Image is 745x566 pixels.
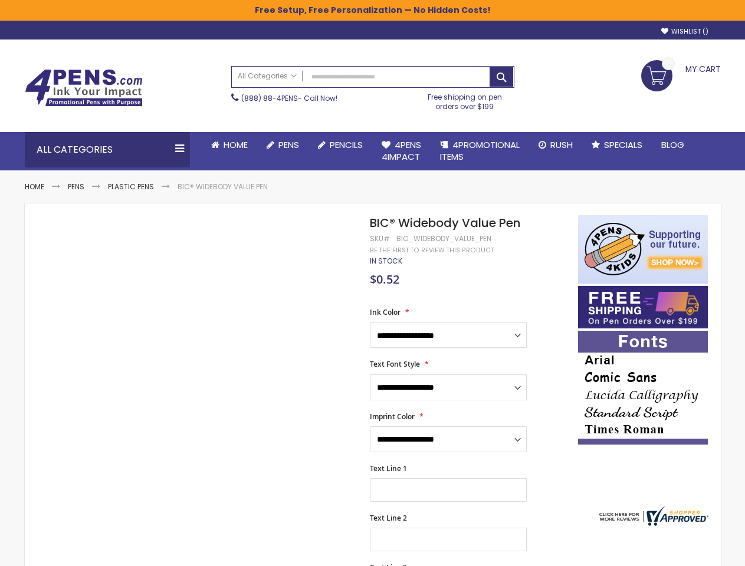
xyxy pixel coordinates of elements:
[370,271,399,287] span: $0.52
[370,256,402,266] span: In stock
[596,506,708,526] img: 4pens.com widget logo
[370,359,420,369] span: Text Font Style
[652,132,694,158] a: Blog
[370,513,407,523] span: Text Line 2
[178,182,268,192] li: BIC® Widebody Value Pen
[578,331,708,445] img: font-personalization-examples
[108,182,154,192] a: Plastic Pens
[661,27,708,36] a: Wishlist
[330,139,363,151] span: Pencils
[25,182,44,192] a: Home
[241,93,337,103] span: - Call Now!
[257,132,308,158] a: Pens
[578,286,708,328] img: Free shipping on orders over $199
[241,93,298,103] a: (888) 88-4PENS
[370,463,407,473] span: Text Line 1
[25,132,190,167] div: All Categories
[370,246,494,255] a: Be the first to review this product
[596,518,708,528] a: 4pens.com certificate URL
[370,215,520,231] span: BIC® Widebody Value Pen
[68,182,84,192] a: Pens
[604,139,642,151] span: Specials
[582,132,652,158] a: Specials
[232,67,303,86] a: All Categories
[529,132,582,158] a: Rush
[308,132,372,158] a: Pencils
[382,139,421,163] span: 4Pens 4impact
[370,307,401,317] span: Ink Color
[238,71,297,81] span: All Categories
[372,132,431,170] a: 4Pens4impact
[25,69,143,107] img: 4Pens Custom Pens and Promotional Products
[370,412,415,422] span: Imprint Color
[578,215,708,284] img: 4pens 4 kids
[202,132,257,158] a: Home
[370,233,392,243] strong: SKU
[431,132,529,170] a: 4PROMOTIONALITEMS
[415,88,514,111] div: Free shipping on pen orders over $199
[370,256,402,266] div: Availability
[550,139,573,151] span: Rush
[396,234,491,243] div: bic_widebody_value_pen
[224,139,248,151] span: Home
[661,139,684,151] span: Blog
[278,139,299,151] span: Pens
[440,139,520,163] span: 4PROMOTIONAL ITEMS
